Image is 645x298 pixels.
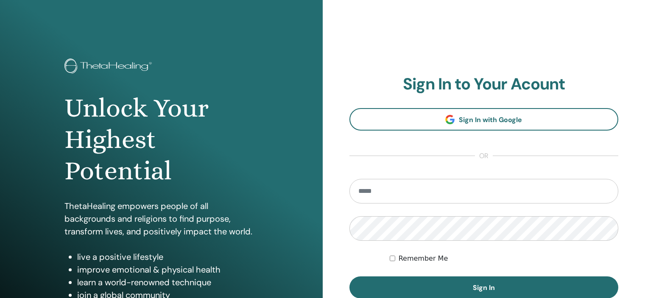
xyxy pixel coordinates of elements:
[390,253,618,264] div: Keep me authenticated indefinitely or until I manually logout
[473,283,495,292] span: Sign In
[459,115,522,124] span: Sign In with Google
[64,92,258,187] h1: Unlock Your Highest Potential
[64,200,258,238] p: ThetaHealing empowers people of all backgrounds and religions to find purpose, transform lives, a...
[77,251,258,263] li: live a positive lifestyle
[349,75,619,94] h2: Sign In to Your Acount
[475,151,493,161] span: or
[77,276,258,289] li: learn a world-renowned technique
[349,108,619,131] a: Sign In with Google
[77,263,258,276] li: improve emotional & physical health
[399,253,448,264] label: Remember Me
